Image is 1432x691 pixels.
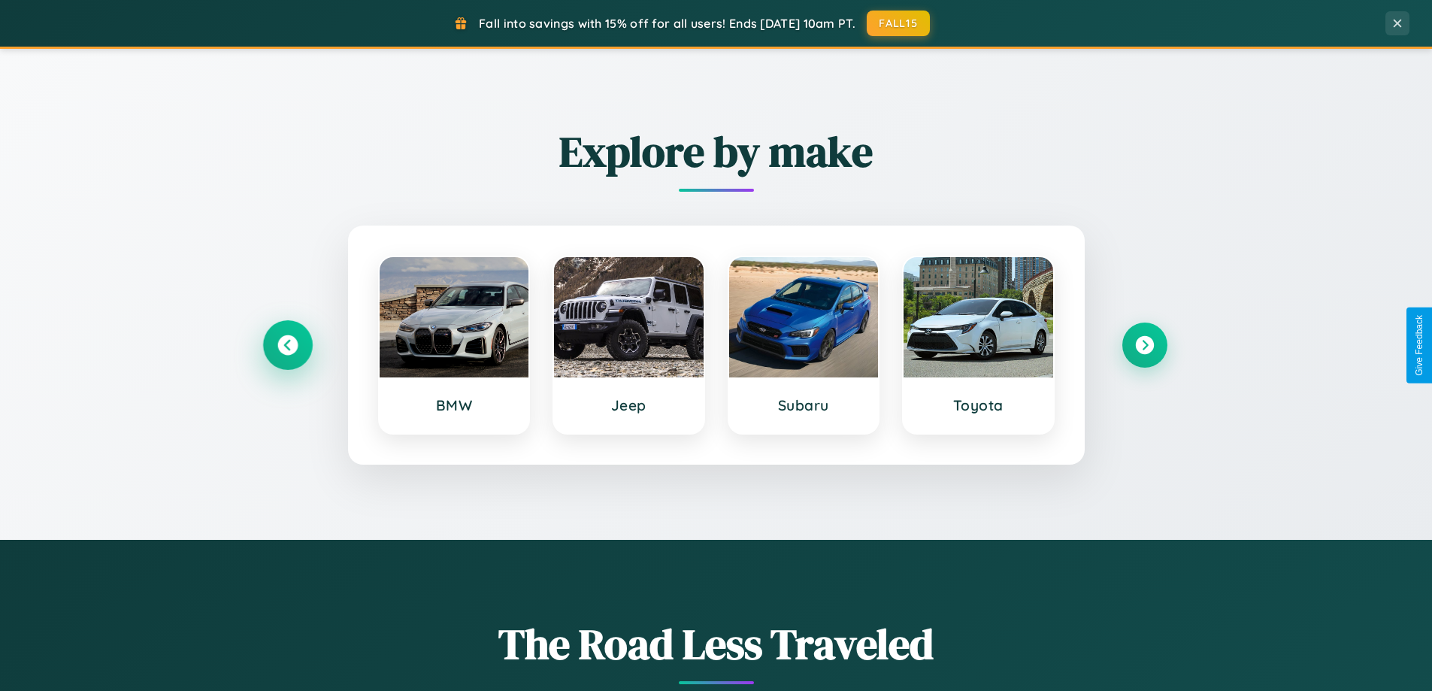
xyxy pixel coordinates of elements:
[265,615,1167,673] h1: The Road Less Traveled
[479,16,855,31] span: Fall into savings with 15% off for all users! Ends [DATE] 10am PT.
[569,396,689,414] h3: Jeep
[744,396,864,414] h3: Subaru
[867,11,930,36] button: FALL15
[395,396,514,414] h3: BMW
[265,123,1167,180] h2: Explore by make
[919,396,1038,414] h3: Toyota
[1414,315,1424,376] div: Give Feedback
